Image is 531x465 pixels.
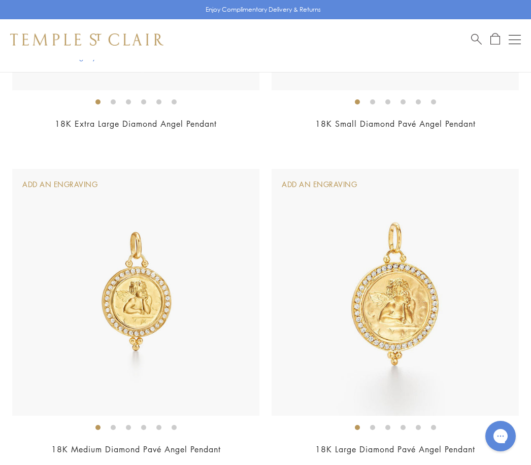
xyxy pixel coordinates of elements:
a: Open Shopping Bag [490,33,500,46]
a: Search [471,33,482,46]
img: AP10-PAVE [272,169,519,416]
img: AP10-PAVE [12,169,259,416]
iframe: Gorgias live chat messenger [480,417,521,455]
div: Add An Engraving [22,179,97,190]
a: 18K Extra Large Diamond Angel Pendant [55,118,217,129]
p: Enjoy Complimentary Delivery & Returns [206,5,321,15]
img: Temple St. Clair [10,33,163,46]
a: 18K Medium Diamond Pavé Angel Pendant [51,444,221,455]
a: 18K Large Diamond Pavé Angel Pendant [315,444,475,455]
button: Open navigation [509,33,521,46]
div: Add An Engraving [282,179,357,190]
a: 18K Small Diamond Pavé Angel Pendant [315,118,476,129]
